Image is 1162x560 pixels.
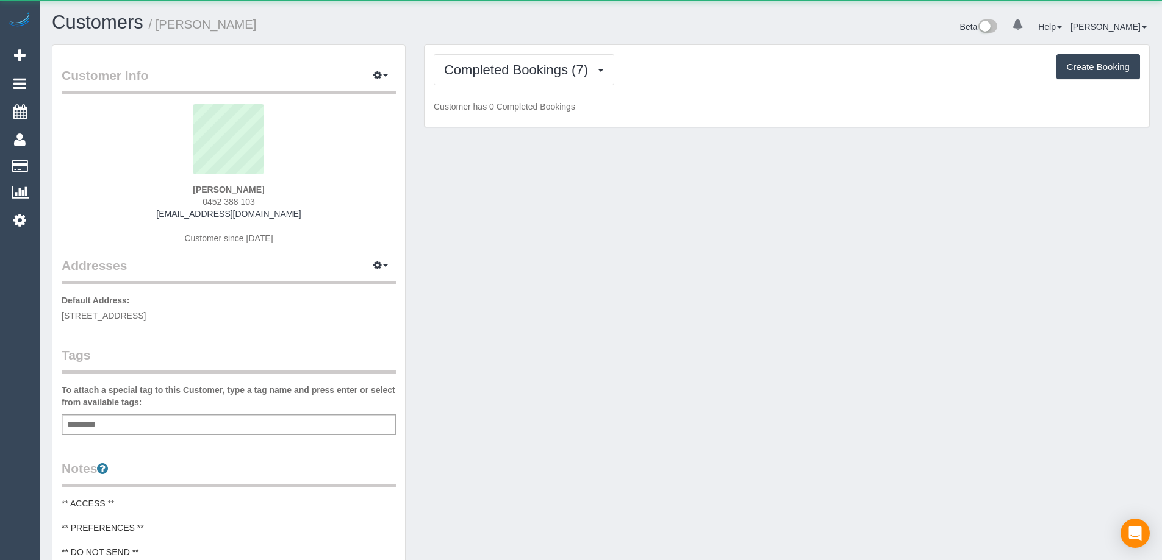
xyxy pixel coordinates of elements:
[62,311,146,321] span: [STREET_ADDRESS]
[62,66,396,94] legend: Customer Info
[62,346,396,374] legend: Tags
[62,384,396,408] label: To attach a special tag to this Customer, type a tag name and press enter or select from availabl...
[193,185,264,194] strong: [PERSON_NAME]
[1056,54,1140,80] button: Create Booking
[977,19,997,35] img: New interface
[149,18,257,31] small: / [PERSON_NAME]
[184,233,273,243] span: Customer since [DATE]
[434,54,614,85] button: Completed Bookings (7)
[434,101,1140,113] p: Customer has 0 Completed Bookings
[62,459,396,487] legend: Notes
[1038,22,1062,32] a: Help
[1121,519,1150,548] div: Open Intercom Messenger
[444,62,594,77] span: Completed Bookings (7)
[156,209,301,219] a: [EMAIL_ADDRESS][DOMAIN_NAME]
[52,12,143,33] a: Customers
[62,294,130,307] label: Default Address:
[960,22,998,32] a: Beta
[203,197,255,207] span: 0452 388 103
[1071,22,1147,32] a: [PERSON_NAME]
[7,12,32,29] img: Automaid Logo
